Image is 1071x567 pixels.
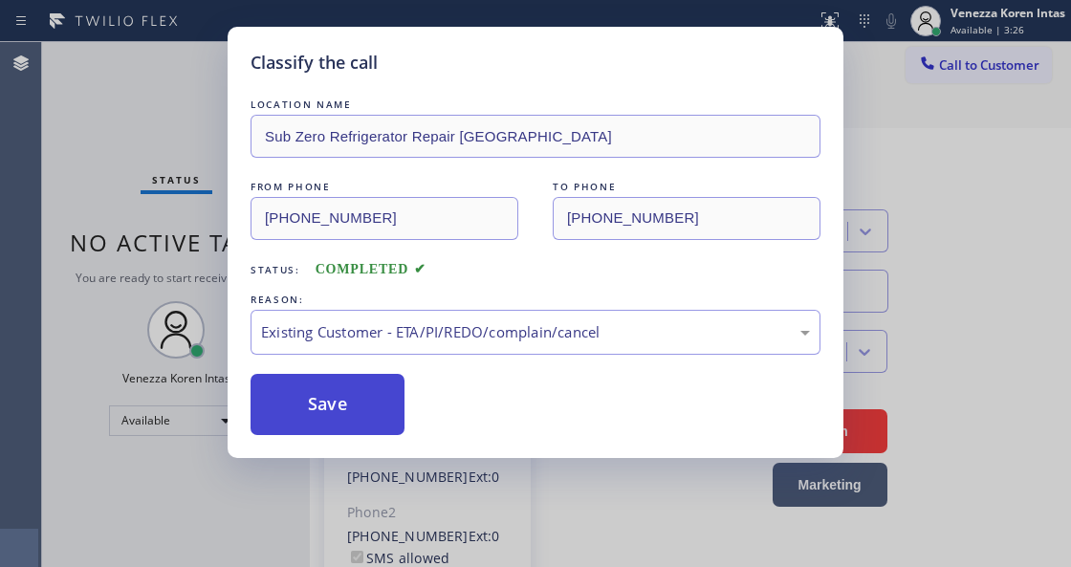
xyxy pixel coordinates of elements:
input: To phone [553,197,820,240]
div: LOCATION NAME [251,95,820,115]
span: COMPLETED [316,262,426,276]
h5: Classify the call [251,50,378,76]
input: From phone [251,197,518,240]
div: REASON: [251,290,820,310]
div: TO PHONE [553,177,820,197]
div: Existing Customer - ETA/PI/REDO/complain/cancel [261,321,810,343]
button: Save [251,374,404,435]
span: Status: [251,263,300,276]
div: FROM PHONE [251,177,518,197]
